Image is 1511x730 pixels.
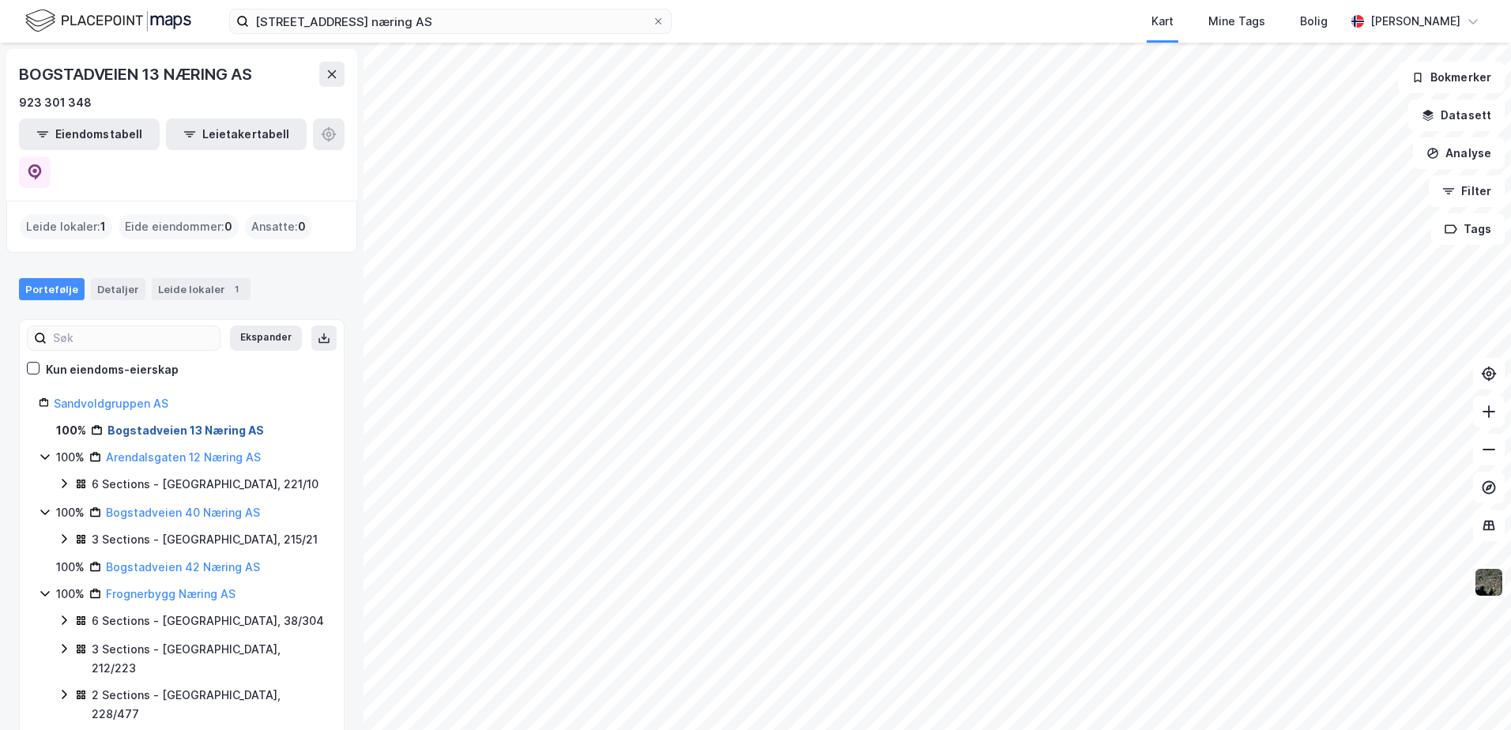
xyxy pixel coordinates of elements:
button: Tags [1431,213,1505,245]
button: Bokmerker [1398,62,1505,93]
button: Analyse [1413,137,1505,169]
div: 923 301 348 [19,93,92,112]
a: Bogstadveien 42 Næring AS [106,560,260,574]
img: 9k= [1474,567,1504,597]
div: 100% [56,558,85,577]
div: 100% [56,448,85,467]
img: logo.f888ab2527a4732fd821a326f86c7f29.svg [25,7,191,35]
div: 3 Sections - [GEOGRAPHIC_DATA], 215/21 [92,530,318,549]
div: Leide lokaler : [20,214,112,239]
div: [PERSON_NAME] [1370,12,1460,31]
span: 0 [224,217,232,236]
iframe: Chat Widget [1432,654,1511,730]
div: 6 Sections - [GEOGRAPHIC_DATA], 221/10 [92,475,318,494]
div: Eide eiendommer : [119,214,239,239]
a: Bogstadveien 40 Næring AS [106,506,260,519]
span: 0 [298,217,306,236]
div: 100% [56,503,85,522]
button: Leietakertabell [166,119,307,150]
div: 2 Sections - [GEOGRAPHIC_DATA], 228/477 [92,686,325,724]
a: Bogstadveien 13 Næring AS [107,423,264,437]
div: BOGSTADVEIEN 13 NÆRING AS [19,62,255,87]
button: Datasett [1408,100,1505,131]
div: 100% [56,421,86,440]
div: Kun eiendoms-eierskap [46,360,179,379]
div: 100% [56,585,85,604]
div: Ansatte : [245,214,312,239]
div: 3 Sections - [GEOGRAPHIC_DATA], 212/223 [92,640,325,678]
a: Sandvoldgruppen AS [54,397,168,410]
button: Eiendomstabell [19,119,160,150]
div: Leide lokaler [152,278,251,300]
div: Portefølje [19,278,85,300]
span: 1 [100,217,106,236]
div: 6 Sections - [GEOGRAPHIC_DATA], 38/304 [92,611,324,630]
a: Arendalsgaten 12 Næring AS [106,450,261,464]
button: Ekspander [230,325,302,351]
div: Bolig [1300,12,1328,31]
div: Kontrollprogram for chat [1432,654,1511,730]
button: Filter [1429,175,1505,207]
input: Søk på adresse, matrikkel, gårdeiere, leietakere eller personer [249,9,652,33]
div: Detaljer [91,278,145,300]
a: Frognerbygg Næring AS [106,587,236,600]
input: Søk [47,326,220,350]
div: 1 [228,281,244,297]
div: Mine Tags [1208,12,1265,31]
div: Kart [1151,12,1174,31]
